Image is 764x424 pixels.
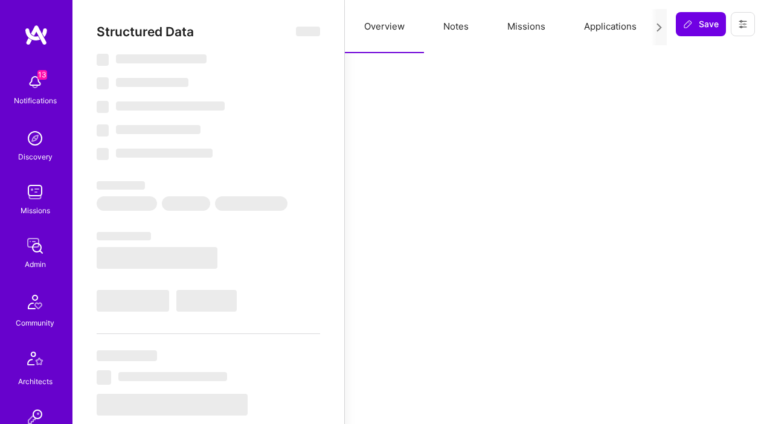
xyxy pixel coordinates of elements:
span: ‌ [97,394,248,416]
span: ‌ [97,181,145,190]
span: Save [683,18,719,30]
div: Admin [25,258,46,271]
img: admin teamwork [23,234,47,258]
span: ‌ [97,77,109,89]
span: Structured Data [97,24,194,39]
span: ‌ [116,149,213,158]
img: teamwork [23,180,47,204]
i: icon Next [655,23,664,32]
span: ‌ [116,125,201,134]
img: bell [23,70,47,94]
span: ‌ [116,78,188,87]
span: ‌ [97,54,109,66]
span: ‌ [296,27,320,36]
button: Save [676,12,726,36]
div: Community [16,316,54,329]
img: discovery [23,126,47,150]
span: ‌ [97,350,157,361]
span: ‌ [176,290,237,312]
span: ‌ [97,247,217,269]
span: ‌ [97,196,157,211]
div: Missions [21,204,50,217]
div: Notifications [14,94,57,107]
span: ‌ [97,290,169,312]
span: 13 [37,70,47,80]
img: Community [21,287,50,316]
span: ‌ [118,372,227,381]
img: logo [24,24,48,46]
div: Discovery [18,150,53,163]
span: ‌ [97,232,151,240]
span: ‌ [97,148,109,160]
div: Architects [18,375,53,388]
img: Architects [21,346,50,375]
span: ‌ [215,196,287,211]
span: ‌ [116,101,225,111]
span: ‌ [97,124,109,137]
span: ‌ [97,101,109,113]
span: ‌ [116,54,207,63]
span: ‌ [162,196,210,211]
span: ‌ [97,370,111,385]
